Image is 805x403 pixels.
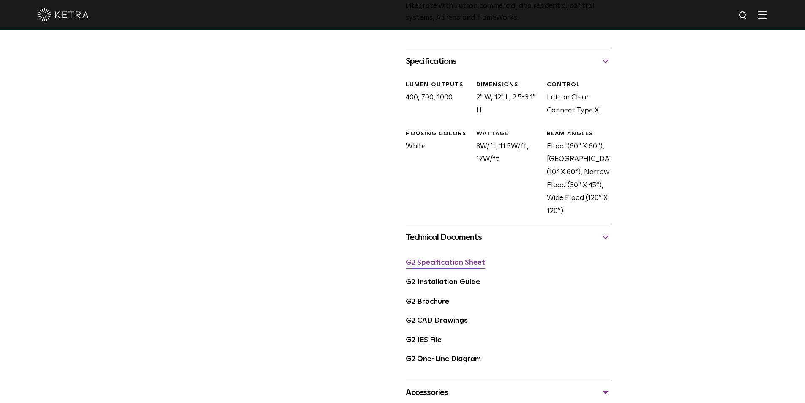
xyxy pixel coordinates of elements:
[540,130,611,218] div: Flood (60° X 60°), [GEOGRAPHIC_DATA] (10° X 60°), Narrow Flood (30° X 45°), Wide Flood (120° X 120°)
[476,81,540,89] div: DIMENSIONS
[406,230,611,244] div: Technical Documents
[406,55,611,68] div: Specifications
[406,298,449,305] a: G2 Brochure
[406,337,442,344] a: G2 IES File
[476,130,540,138] div: WATTAGE
[758,11,767,19] img: Hamburger%20Nav.svg
[470,81,540,117] div: 2" W, 12" L, 2.5-3.1" H
[399,81,470,117] div: 400, 700, 1000
[406,81,470,89] div: LUMEN OUTPUTS
[406,386,611,399] div: Accessories
[406,279,480,286] a: G2 Installation Guide
[470,130,540,218] div: 8W/ft, 11.5W/ft, 17W/ft
[38,8,89,21] img: ketra-logo-2019-white
[406,317,468,324] a: G2 CAD Drawings
[399,130,470,218] div: White
[406,356,481,363] a: G2 One-Line Diagram
[406,130,470,138] div: HOUSING COLORS
[547,81,611,89] div: CONTROL
[540,81,611,117] div: Lutron Clear Connect Type X
[406,259,485,266] a: G2 Specification Sheet
[738,11,749,21] img: search icon
[547,130,611,138] div: BEAM ANGLES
